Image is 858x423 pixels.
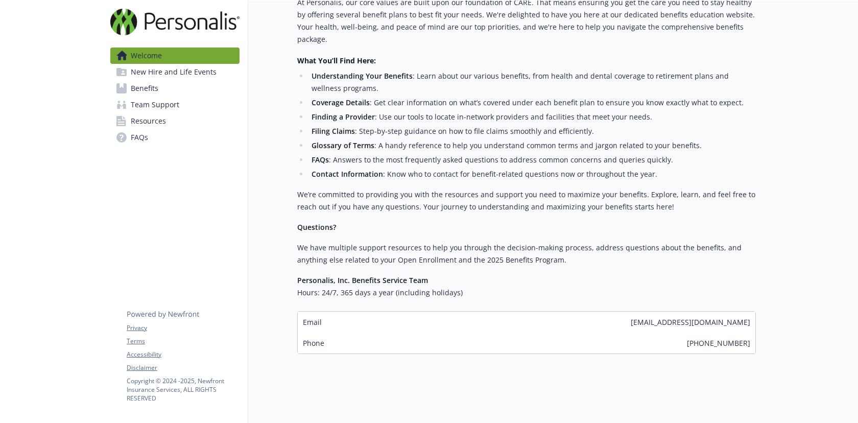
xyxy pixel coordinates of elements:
[303,338,324,348] span: Phone
[110,129,240,146] a: FAQs
[110,64,240,80] a: New Hire and Life Events
[110,48,240,64] a: Welcome
[131,48,162,64] span: Welcome
[131,80,158,97] span: Benefits
[308,70,756,95] li: : Learn about our various benefits, from health and dental coverage to retirement plans and welln...
[127,350,239,359] a: Accessibility
[297,189,756,213] p: We’re committed to providing you with the resources and support you need to maximize your benefit...
[312,71,413,81] strong: Understanding Your Benefits
[631,317,750,327] span: [EMAIL_ADDRESS][DOMAIN_NAME]
[312,140,374,150] strong: Glossary of Terms
[308,97,756,109] li: : Get clear information on what’s covered under each benefit plan to ensure you know exactly what...
[312,155,329,165] strong: FAQs
[308,168,756,180] li: : Know who to contact for benefit-related questions now or throughout the year.
[308,154,756,166] li: : Answers to the most frequently asked questions to address common concerns and queries quickly.
[131,113,166,129] span: Resources
[312,112,375,122] strong: Finding a Provider
[312,126,355,136] strong: Filing Claims
[308,125,756,137] li: : Step-by-step guidance on how to file claims smoothly and efficiently.
[687,338,750,348] span: [PHONE_NUMBER]
[297,56,376,65] strong: What You’ll Find Here:
[308,111,756,123] li: : Use our tools to locate in-network providers and facilities that meet your needs.
[303,317,322,327] span: Email
[110,80,240,97] a: Benefits
[110,113,240,129] a: Resources
[127,377,239,403] p: Copyright © 2024 - 2025 , Newfront Insurance Services, ALL RIGHTS RESERVED
[308,139,756,152] li: : A handy reference to help you understand common terms and jargon related to your benefits.
[127,363,239,372] a: Disclaimer
[131,97,179,113] span: Team Support
[127,323,239,333] a: Privacy
[297,242,756,266] p: We have multiple support resources to help you through the decision-making process, address quest...
[131,129,148,146] span: FAQs
[110,97,240,113] a: Team Support
[297,287,756,299] h6: Hours: 24/7, 365 days a year (including holidays)​
[131,64,217,80] span: New Hire and Life Events
[312,169,383,179] strong: Contact Information
[297,275,428,285] strong: Personalis, Inc. Benefits Service Team
[127,337,239,346] a: Terms
[297,222,336,232] strong: Questions?
[312,98,370,107] strong: Coverage Details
